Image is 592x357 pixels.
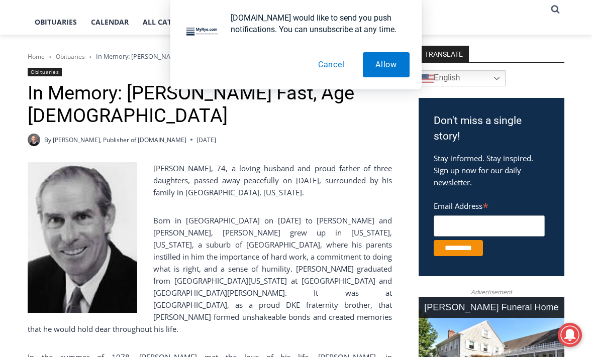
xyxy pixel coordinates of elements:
time: [DATE] [196,135,216,145]
p: [PERSON_NAME], 74, a loving husband and proud father of three daughters, passed away peacefully o... [28,162,392,198]
a: Intern @ [DOMAIN_NAME] [242,97,487,125]
h4: [PERSON_NAME] Read Sanctuary Fall Fest: [DATE] [8,101,129,124]
p: Born in [GEOGRAPHIC_DATA] on [DATE] to [PERSON_NAME] and [PERSON_NAME], [PERSON_NAME] grew up in ... [28,214,392,335]
div: 1 [105,85,110,95]
div: [DOMAIN_NAME] would like to send you push notifications. You can unsubscribe at any time. [223,12,410,35]
h1: In Memory: [PERSON_NAME] Fast, Age [DEMOGRAPHIC_DATA] [28,82,392,128]
img: Obituary - Eric Carson Fast - 2 [28,162,137,313]
label: Email Address [434,196,545,214]
span: By [44,135,51,145]
div: 6 [117,85,122,95]
div: "[PERSON_NAME] and I covered the [DATE] Parade, which was a really eye opening experience as I ha... [254,1,475,97]
a: [PERSON_NAME] Read Sanctuary Fall Fest: [DATE] [1,100,145,125]
img: notification icon [182,12,223,52]
button: Allow [363,52,410,77]
img: s_800_29ca6ca9-f6cc-433c-a631-14f6620ca39b.jpeg [1,1,100,100]
div: [PERSON_NAME] Funeral Home [419,297,564,318]
button: Cancel [306,52,357,77]
div: / [112,85,115,95]
h3: Don't miss a single story! [434,113,549,145]
div: Co-sponsored by Westchester County Parks [105,30,140,82]
span: Advertisement [461,287,522,297]
a: [PERSON_NAME], Publisher of [DOMAIN_NAME] [53,136,186,144]
span: Intern @ [DOMAIN_NAME] [263,100,466,123]
a: Author image [28,134,40,146]
p: Stay informed. Stay inspired. Sign up now for our daily newsletter. [434,152,549,188]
